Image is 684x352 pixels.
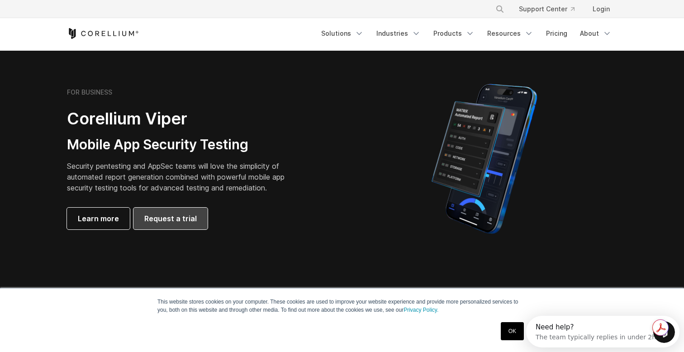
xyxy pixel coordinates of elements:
a: Learn more [67,208,130,229]
a: About [575,25,617,42]
iframe: Intercom live chat discovery launcher [526,316,679,347]
a: Request a trial [133,208,208,229]
a: Corellium Home [67,28,139,39]
h6: FOR BUSINESS [67,88,112,96]
a: Login [585,1,617,17]
a: Industries [371,25,426,42]
a: OK [501,322,524,340]
button: Search [492,1,508,17]
h3: Mobile App Security Testing [67,136,299,153]
h2: Corellium Viper [67,109,299,129]
a: Pricing [541,25,573,42]
a: Products [428,25,480,42]
div: Navigation Menu [484,1,617,17]
div: Navigation Menu [316,25,617,42]
span: Learn more [78,213,119,224]
span: Request a trial [144,213,197,224]
p: Security pentesting and AppSec teams will love the simplicity of automated report generation comb... [67,161,299,193]
a: Resources [482,25,539,42]
a: Support Center [512,1,582,17]
a: Solutions [316,25,369,42]
a: Privacy Policy. [404,307,438,313]
div: The team typically replies in under 2h [9,15,130,24]
div: Open Intercom Messenger [4,4,157,29]
p: This website stores cookies on your computer. These cookies are used to improve your website expe... [157,298,527,314]
div: Need help? [9,8,130,15]
img: Corellium MATRIX automated report on iPhone showing app vulnerability test results across securit... [416,80,552,238]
